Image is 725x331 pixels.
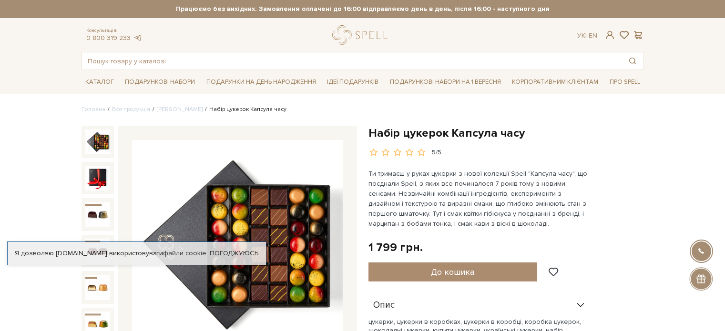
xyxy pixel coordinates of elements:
a: Подарунки на День народження [203,75,320,90]
a: Подарункові набори на 1 Вересня [386,74,505,90]
li: Набір цукерок Капсула часу [203,105,286,114]
strong: Працюємо без вихідних. Замовлення оплачені до 16:00 відправляємо день в день, після 16:00 - насту... [82,5,644,13]
span: | [585,31,587,40]
p: Ти тримаєш у руках цукерки з нової колекції Spell "Капсула часу", що поєднали Spell, з яких все п... [368,169,592,229]
img: Набір цукерок Капсула часу [85,202,110,227]
img: Набір цукерок Капсула часу [85,275,110,300]
input: Пошук товару у каталозі [82,52,622,70]
div: Я дозволяю [DOMAIN_NAME] використовувати [8,249,266,258]
span: Опис [373,301,395,310]
span: До кошика [431,267,474,277]
a: telegram [133,34,143,42]
a: Подарункові набори [121,75,199,90]
a: Про Spell [606,75,644,90]
img: Набір цукерок Капсула часу [85,239,110,263]
h1: Набір цукерок Капсула часу [368,126,644,140]
div: 5/5 [432,148,441,157]
a: файли cookie [163,249,206,257]
a: Погоджуюсь [210,249,258,258]
div: 1 799 грн. [368,240,423,255]
a: Вся продукція [112,106,150,113]
a: Ідеї подарунків [323,75,382,90]
img: Набір цукерок Капсула часу [85,130,110,154]
a: Корпоративним клієнтам [508,74,602,90]
a: 0 800 319 233 [86,34,131,42]
a: En [589,31,597,40]
div: Ук [577,31,597,40]
a: Каталог [82,75,118,90]
a: Головна [82,106,105,113]
span: Консультація: [86,28,143,34]
img: Набір цукерок Капсула часу [85,166,110,191]
a: logo [332,25,392,45]
button: До кошика [368,262,538,281]
a: [PERSON_NAME] [157,106,203,113]
button: Пошук товару у каталозі [622,52,643,70]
